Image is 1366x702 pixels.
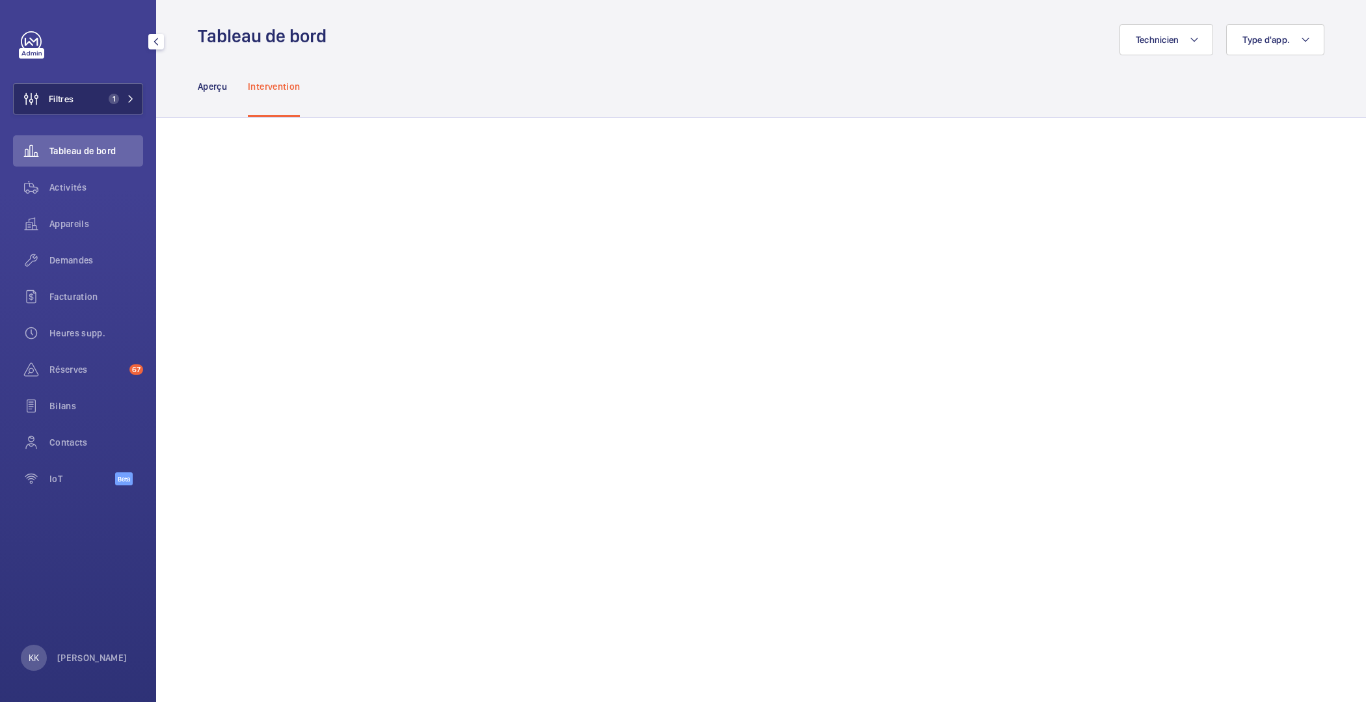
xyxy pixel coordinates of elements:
[49,290,143,303] span: Facturation
[1226,24,1324,55] button: Type d'app.
[49,472,115,485] span: IoT
[13,83,143,115] button: Filtres1
[49,327,143,340] span: Heures supp.
[49,254,143,267] span: Demandes
[248,80,300,93] p: Intervention
[49,144,143,157] span: Tableau de bord
[57,651,127,664] p: [PERSON_NAME]
[109,94,119,104] span: 1
[49,399,143,412] span: Bilans
[1136,34,1179,45] span: Technicien
[49,363,124,376] span: Réserves
[49,217,143,230] span: Appareils
[198,80,227,93] p: Aperçu
[49,92,74,105] span: Filtres
[49,436,143,449] span: Contacts
[129,364,143,375] span: 67
[29,651,39,664] p: KK
[1242,34,1290,45] span: Type d'app.
[49,181,143,194] span: Activités
[1119,24,1214,55] button: Technicien
[115,472,133,485] span: Beta
[198,24,334,48] h1: Tableau de bord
